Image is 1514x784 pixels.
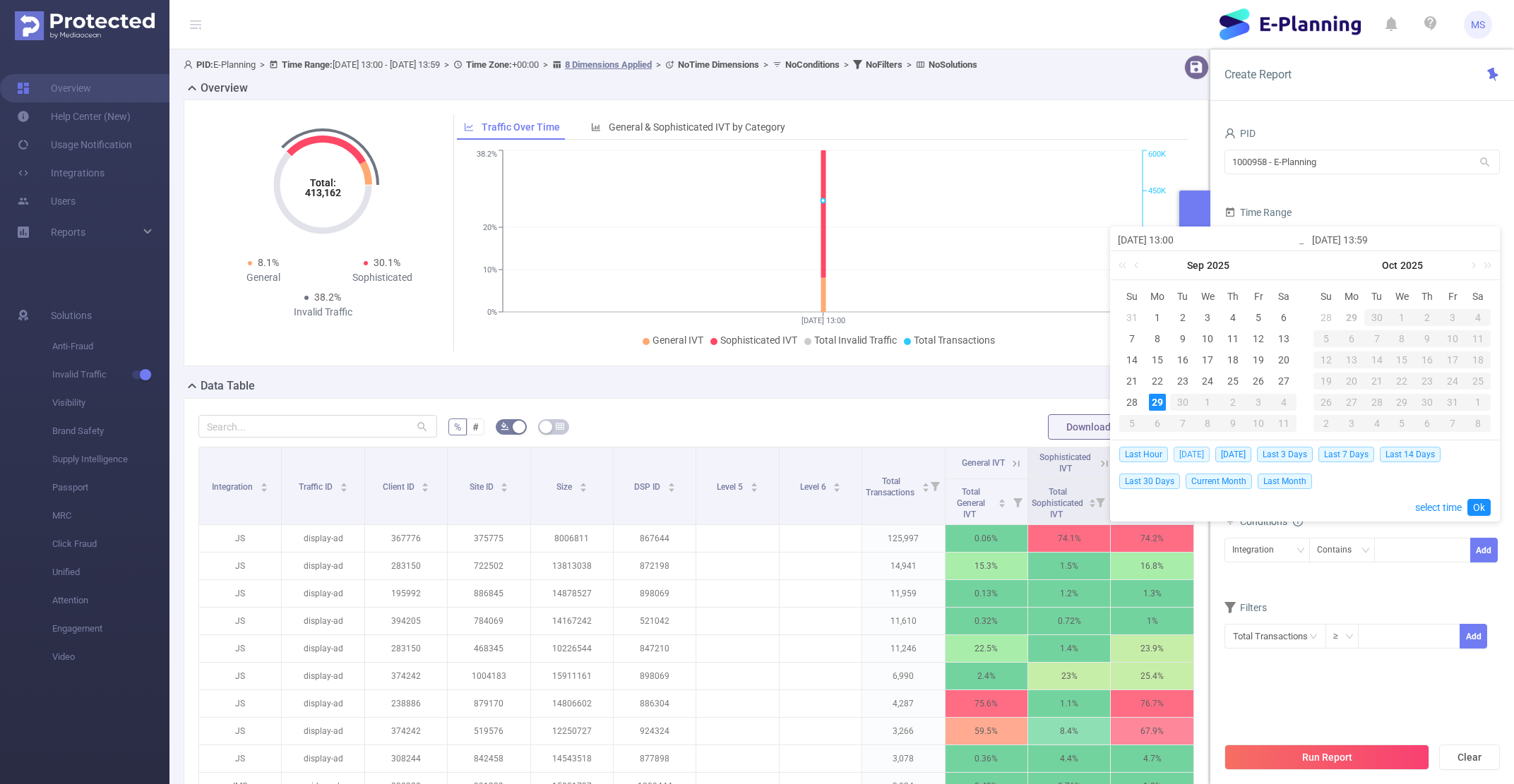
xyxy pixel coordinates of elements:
[1466,251,1479,279] a: Next month (PageDown)
[1364,309,1390,326] div: 30
[1414,286,1440,307] th: Thu
[1476,251,1494,279] a: Next year (Control + right)
[1390,290,1415,303] span: We
[1313,392,1339,413] td: October 26, 2025
[1313,413,1339,434] td: November 2, 2025
[1312,231,1492,248] input: End date
[1465,290,1491,303] span: Sa
[1224,68,1292,81] span: Create Report
[52,361,169,389] span: Invalid Traffic
[1339,392,1364,413] td: October 27, 2025
[1390,349,1415,370] td: October 15, 2025
[17,74,91,102] a: Overview
[1465,373,1491,390] div: 25
[1414,328,1440,349] td: October 9, 2025
[929,59,977,70] b: No Solutions
[1145,413,1170,434] td: October 6, 2025
[1339,286,1364,307] th: Mon
[539,59,552,70] span: >
[1313,290,1339,303] span: Su
[1364,307,1390,328] td: September 30, 2025
[198,415,437,438] input: Search...
[1196,394,1221,411] div: 1
[678,59,759,70] b: No Time Dimensions
[1364,415,1390,432] div: 4
[184,59,977,70] span: E-Planning [DATE] 13:00 - [DATE] 13:59 +00:00
[1118,231,1298,248] input: Start date
[440,59,453,70] span: >
[1174,309,1191,326] div: 2
[1439,744,1500,770] button: Clear
[1196,328,1221,349] td: September 10, 2025
[1149,351,1166,368] div: 15
[1361,546,1370,556] i: icon: down
[1039,452,1091,474] span: Sophisticated IVT
[1364,290,1390,303] span: Tu
[1313,373,1339,390] div: 19
[1246,349,1271,370] td: September 19, 2025
[1271,415,1297,432] div: 11
[1246,286,1271,307] th: Fri
[1123,351,1140,368] div: 14
[1199,330,1216,347] div: 10
[1313,394,1339,411] div: 26
[1313,286,1339,307] th: Sun
[1339,415,1364,432] div: 3
[925,447,945,524] i: Filter menu
[1275,373,1292,390] div: 27
[1440,309,1465,326] div: 3
[1250,351,1267,368] div: 19
[1414,330,1440,347] div: 9
[759,59,773,70] span: >
[1232,538,1284,562] div: Integration
[1220,392,1246,413] td: October 2, 2025
[1220,415,1246,432] div: 9
[1119,447,1168,462] span: Last Hour
[1465,392,1491,413] td: November 1, 2025
[1196,290,1221,303] span: We
[1465,309,1491,326] div: 4
[1220,328,1246,349] td: September 11, 2025
[1465,328,1491,349] td: October 11, 2025
[1250,373,1267,390] div: 26
[1145,328,1170,349] td: September 8, 2025
[840,59,853,70] span: >
[1123,309,1140,326] div: 31
[1313,349,1339,370] td: October 12, 2025
[1440,394,1465,411] div: 31
[17,131,132,159] a: Usage Notification
[1224,373,1241,390] div: 25
[1339,307,1364,328] td: September 29, 2025
[1174,447,1210,462] span: [DATE]
[801,316,845,325] tspan: [DATE] 13:00
[1390,351,1415,368] div: 15
[866,59,902,70] b: No Filters
[1148,186,1166,195] tspan: 450K
[1174,330,1191,347] div: 9
[1119,370,1145,392] td: September 21, 2025
[52,586,169,615] span: Attention
[1364,330,1390,347] div: 7
[1199,351,1216,368] div: 17
[196,59,213,70] b: PID:
[52,445,169,474] span: Supply Intelligence
[1440,290,1465,303] span: Fr
[1196,392,1221,413] td: October 1, 2025
[1313,415,1339,432] div: 2
[1465,307,1491,328] td: October 4, 2025
[1196,413,1221,434] td: October 8, 2025
[1440,349,1465,370] td: October 17, 2025
[556,422,564,430] i: icon: table
[1123,330,1140,347] div: 7
[1271,349,1297,370] td: September 20, 2025
[1414,349,1440,370] td: October 16, 2025
[477,150,497,159] tspan: 38.2%
[1271,290,1297,303] span: Sa
[464,122,474,132] i: icon: line-chart
[1224,744,1429,770] button: Run Report
[52,417,169,445] span: Brand Safety
[1390,415,1415,432] div: 5
[310,177,336,188] tspan: Total:
[1465,415,1491,432] div: 8
[1246,370,1271,392] td: September 26, 2025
